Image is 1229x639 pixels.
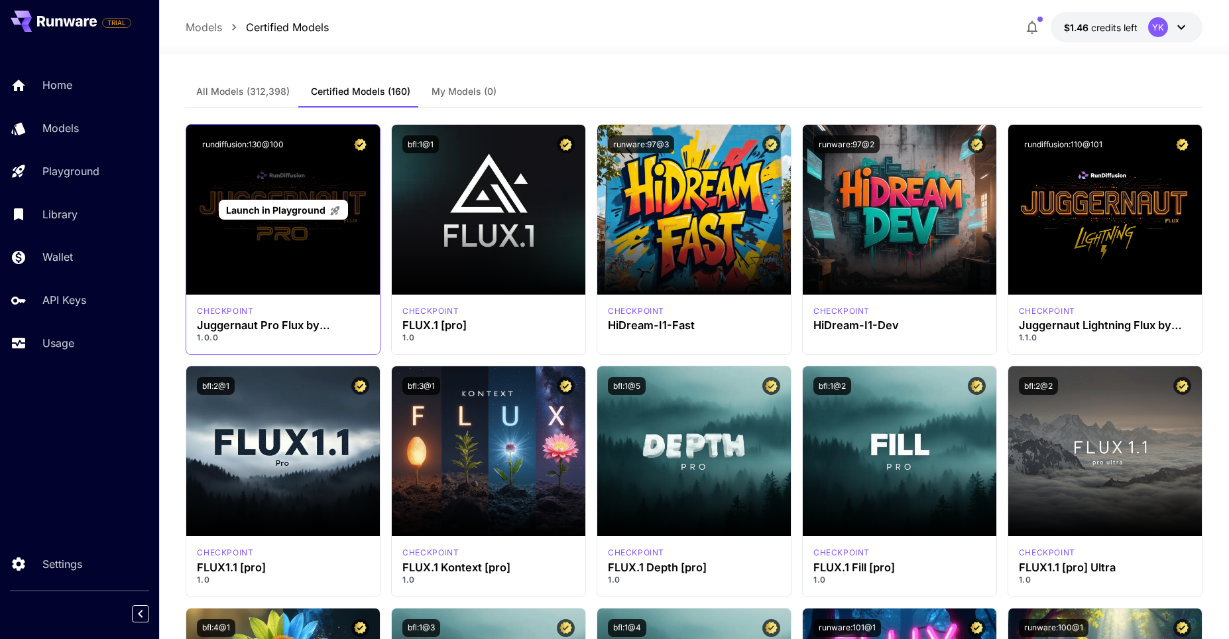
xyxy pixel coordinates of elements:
[608,561,780,574] h3: FLUX.1 Depth [pro]
[402,619,440,637] button: bfl:1@3
[402,305,459,317] p: checkpoint
[813,561,986,574] h3: FLUX.1 Fill [pro]
[402,135,439,153] button: bfl:1@1
[42,163,99,179] p: Playground
[197,547,253,559] p: checkpoint
[608,305,664,317] div: HiDream Fast
[351,377,369,395] button: Certified Model – Vetted for best performance and includes a commercial license.
[1064,22,1091,33] span: $1.46
[132,605,149,622] button: Collapse sidebar
[197,574,369,586] p: 1.0
[1019,547,1075,559] div: fluxultra
[103,18,131,28] span: TRIAL
[1019,619,1088,637] button: runware:100@1
[1173,377,1191,395] button: Certified Model – Vetted for best performance and includes a commercial license.
[968,619,986,637] button: Certified Model – Vetted for best performance and includes a commercial license.
[1019,377,1058,395] button: bfl:2@2
[197,135,289,153] button: rundiffusion:130@100
[197,619,235,637] button: bfl:4@1
[1019,319,1191,332] h3: Juggernaut Lightning Flux by RunDiffusion
[432,86,497,98] span: My Models (0)
[402,377,440,395] button: bfl:3@1
[197,305,253,317] p: checkpoint
[762,135,780,153] button: Certified Model – Vetted for best performance and includes a commercial license.
[226,204,325,216] span: Launch in Playground
[197,547,253,559] div: fluxpro
[557,619,575,637] button: Certified Model – Vetted for best performance and includes a commercial license.
[1019,305,1075,317] p: checkpoint
[1173,619,1191,637] button: Certified Model – Vetted for best performance and includes a commercial license.
[813,547,870,559] p: checkpoint
[402,319,575,332] div: FLUX.1 [pro]
[1051,12,1202,42] button: $1.4595YK
[42,556,82,572] p: Settings
[1091,22,1138,33] span: credits left
[351,619,369,637] button: Certified Model – Vetted for best performance and includes a commercial license.
[102,15,131,31] span: Add your payment card to enable full platform functionality.
[246,19,329,35] a: Certified Models
[1019,135,1108,153] button: rundiffusion:110@101
[813,574,986,586] p: 1.0
[219,200,348,220] a: Launch in Playground
[186,19,329,35] nav: breadcrumb
[813,305,870,317] div: HiDream Dev
[968,135,986,153] button: Certified Model – Vetted for best performance and includes a commercial license.
[42,249,73,265] p: Wallet
[197,377,235,395] button: bfl:2@1
[186,19,222,35] a: Models
[1019,574,1191,586] p: 1.0
[351,135,369,153] button: Certified Model – Vetted for best performance and includes a commercial license.
[608,619,646,637] button: bfl:1@4
[608,547,664,559] div: fluxpro
[197,319,369,332] h3: Juggernaut Pro Flux by RunDiffusion
[42,206,78,222] p: Library
[1019,332,1191,344] p: 1.1.0
[42,335,74,351] p: Usage
[762,619,780,637] button: Certified Model – Vetted for best performance and includes a commercial license.
[402,574,575,586] p: 1.0
[197,305,253,317] div: FLUX.1 D
[402,547,459,559] div: FLUX.1 Kontext [pro]
[402,561,575,574] h3: FLUX.1 Kontext [pro]
[813,547,870,559] div: fluxpro
[813,619,881,637] button: runware:101@1
[608,319,780,332] h3: HiDream-I1-Fast
[1173,135,1191,153] button: Certified Model – Vetted for best performance and includes a commercial license.
[1148,17,1168,37] div: YK
[608,574,780,586] p: 1.0
[197,561,369,574] h3: FLUX1.1 [pro]
[402,332,575,344] p: 1.0
[813,319,986,332] h3: HiDream-I1-Dev
[608,547,664,559] p: checkpoint
[402,305,459,317] div: fluxpro
[1064,21,1138,35] div: $1.4595
[402,547,459,559] p: checkpoint
[608,135,674,153] button: runware:97@3
[557,377,575,395] button: Certified Model – Vetted for best performance and includes a commercial license.
[1019,305,1075,317] div: FLUX.1 D
[557,135,575,153] button: Certified Model – Vetted for best performance and includes a commercial license.
[142,602,159,626] div: Collapse sidebar
[197,332,369,344] p: 1.0.0
[42,77,72,93] p: Home
[1019,561,1191,574] h3: FLUX1.1 [pro] Ultra
[608,305,664,317] p: checkpoint
[968,377,986,395] button: Certified Model – Vetted for best performance and includes a commercial license.
[608,377,646,395] button: bfl:1@5
[813,377,851,395] button: bfl:1@2
[311,86,410,98] span: Certified Models (160)
[42,292,86,308] p: API Keys
[1019,547,1075,559] p: checkpoint
[813,135,880,153] button: runware:97@2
